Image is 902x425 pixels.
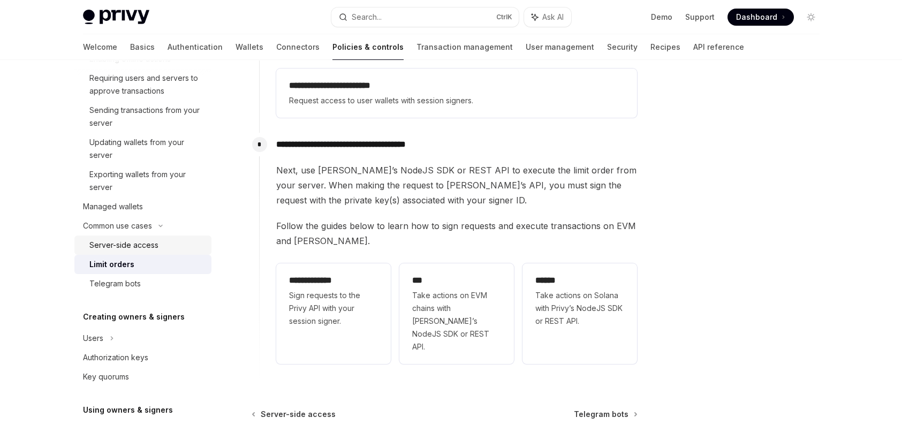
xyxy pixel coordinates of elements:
a: Updating wallets from your server [74,133,211,165]
a: Security [607,34,638,60]
a: Support [685,12,715,22]
a: Welcome [83,34,117,60]
a: Exporting wallets from your server [74,165,211,197]
a: Transaction management [416,34,513,60]
a: Telegram bots [74,274,211,293]
a: Demo [651,12,672,22]
button: Ask AI [524,7,571,27]
a: Managed wallets [74,197,211,216]
a: Connectors [276,34,320,60]
span: Take actions on EVM chains with [PERSON_NAME]’s NodeJS SDK or REST API. [412,289,501,353]
span: Ask AI [542,12,564,22]
a: ***Take actions on EVM chains with [PERSON_NAME]’s NodeJS SDK or REST API. [399,263,514,364]
span: Next, use [PERSON_NAME]’s NodeJS SDK or REST API to execute the limit order from your server. Whe... [276,163,637,208]
a: Sending transactions from your server [74,101,211,133]
button: Search...CtrlK [331,7,519,27]
div: Updating wallets from your server [89,136,205,162]
span: Dashboard [736,12,777,22]
a: **** **** ***Sign requests to the Privy API with your session signer. [276,263,391,364]
div: Telegram bots [89,277,141,290]
a: Basics [130,34,155,60]
a: Requiring users and servers to approve transactions [74,69,211,101]
a: Policies & controls [332,34,404,60]
a: Server-side access [74,236,211,255]
span: Request access to user wallets with session signers. [289,94,624,107]
a: Wallets [236,34,263,60]
a: Limit orders [74,255,211,274]
h5: Creating owners & signers [83,310,185,323]
h5: Using owners & signers [83,404,173,416]
div: Authorization keys [83,351,148,364]
button: Toggle dark mode [802,9,820,26]
div: Managed wallets [83,200,143,213]
div: Server-side access [89,239,158,252]
span: Sign requests to the Privy API with your session signer. [289,289,378,328]
span: Ctrl K [496,13,512,21]
a: Recipes [650,34,680,60]
a: Authentication [168,34,223,60]
a: Server-side access [253,409,336,420]
div: Users [83,332,103,345]
div: Search... [352,11,382,24]
div: Key quorums [83,370,129,383]
div: Requiring users and servers to approve transactions [89,72,205,97]
a: Authorization keys [74,348,211,367]
a: Key quorums [74,367,211,386]
div: Common use cases [83,219,152,232]
a: Dashboard [727,9,794,26]
span: Server-side access [261,409,336,420]
div: Limit orders [89,258,134,271]
div: Sending transactions from your server [89,104,205,130]
a: User management [526,34,594,60]
span: Take actions on Solana with Privy’s NodeJS SDK or REST API. [535,289,624,328]
span: Telegram bots [574,409,628,420]
a: API reference [693,34,744,60]
div: Exporting wallets from your server [89,168,205,194]
img: light logo [83,10,149,25]
a: **** *Take actions on Solana with Privy’s NodeJS SDK or REST API. [522,263,637,364]
a: Telegram bots [574,409,636,420]
span: Follow the guides below to learn how to sign requests and execute transactions on EVM and [PERSON... [276,218,637,248]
